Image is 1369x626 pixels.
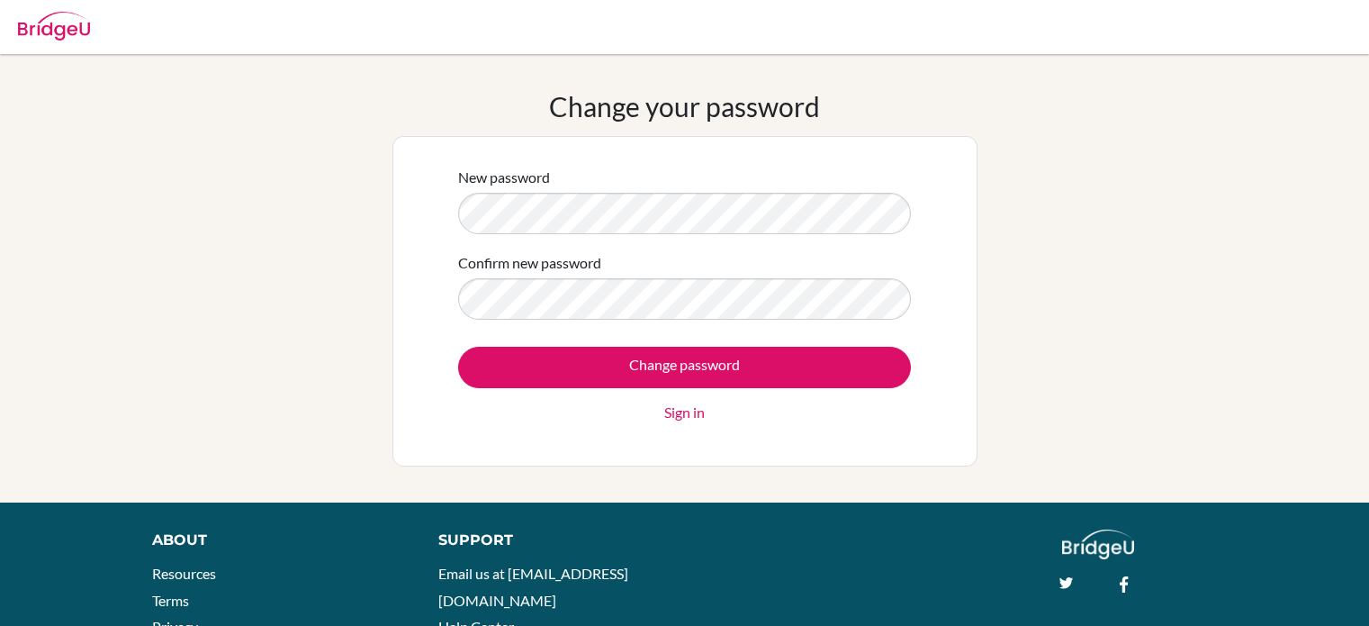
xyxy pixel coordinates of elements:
label: Confirm new password [458,252,601,274]
a: Email us at [EMAIL_ADDRESS][DOMAIN_NAME] [438,565,628,609]
label: New password [458,167,550,188]
div: About [152,530,398,551]
h1: Change your password [549,90,820,122]
img: Bridge-U [18,12,90,41]
img: logo_white@2x-f4f0deed5e89b7ecb1c2cc34c3e3d731f90f0f143d5ea2071677605dd97b5244.png [1062,530,1135,559]
a: Sign in [664,402,705,423]
a: Terms [152,592,189,609]
input: Change password [458,347,911,388]
div: Support [438,530,665,551]
a: Resources [152,565,216,582]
